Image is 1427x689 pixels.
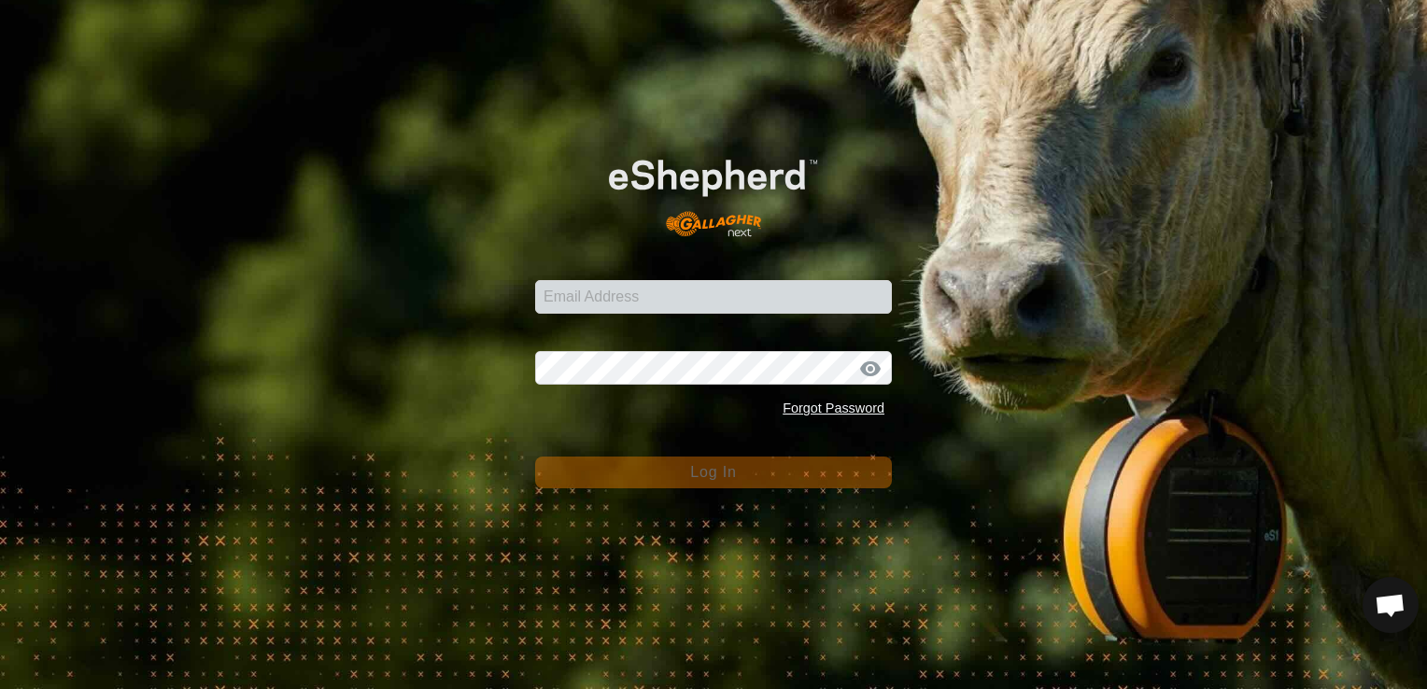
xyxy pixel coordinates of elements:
a: Forgot Password [783,401,884,415]
button: Log In [535,457,892,488]
div: Open chat [1363,577,1419,633]
span: Log In [690,464,736,480]
img: E-shepherd Logo [571,130,856,251]
input: Email Address [535,280,892,314]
